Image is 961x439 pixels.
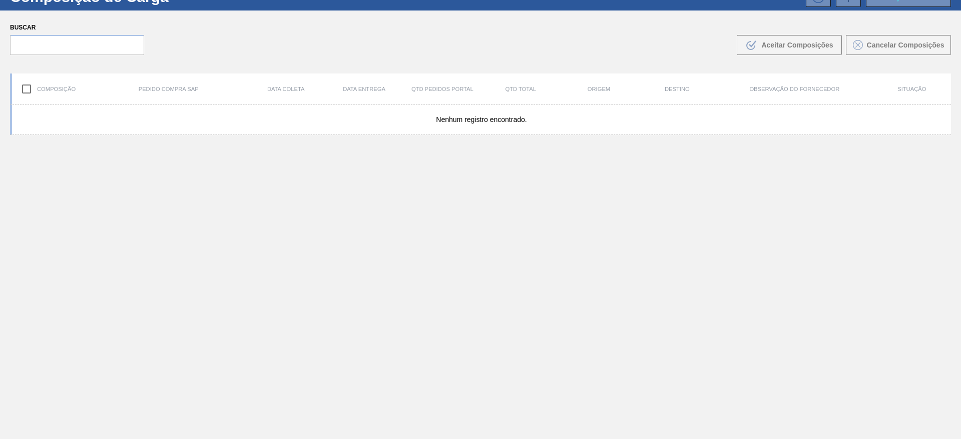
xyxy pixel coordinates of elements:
[761,41,833,49] span: Aceitar Composições
[90,86,247,92] div: Pedido Compra SAP
[325,86,403,92] div: Data entrega
[737,35,842,55] button: Aceitar Composições
[638,86,716,92] div: Destino
[436,115,527,123] span: Nenhum registro encontrado.
[247,86,325,92] div: Data coleta
[10,20,144,35] label: Buscar
[482,86,560,92] div: Qtd Total
[560,86,638,92] div: Origem
[867,41,944,49] span: Cancelar Composições
[846,35,951,55] button: Cancelar Composições
[403,86,482,92] div: Qtd Pedidos Portal
[12,78,90,99] div: Composição
[873,86,951,92] div: Situação
[716,86,873,92] div: Observação do Fornecedor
